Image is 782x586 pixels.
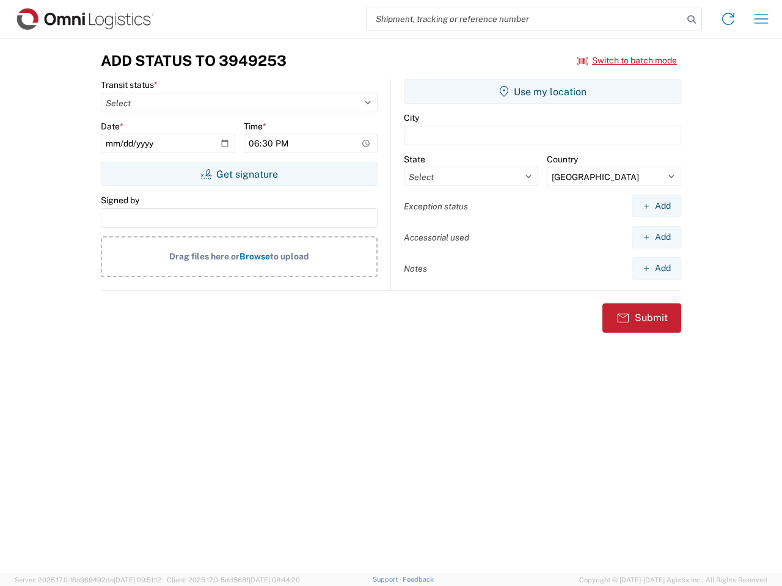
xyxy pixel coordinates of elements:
span: Client: 2025.17.0-5dd568f [167,576,300,584]
span: Copyright © [DATE]-[DATE] Agistix Inc., All Rights Reserved [579,574,767,585]
button: Add [632,195,681,217]
span: Drag files here or [169,251,239,261]
button: Get signature [101,162,378,186]
label: Time [244,121,266,132]
span: Server: 2025.17.0-16a969492de [15,576,161,584]
a: Feedback [403,576,434,583]
label: Notes [404,263,427,274]
label: State [404,154,425,165]
h3: Add Status to 3949253 [101,52,287,70]
button: Add [632,257,681,280]
button: Add [632,226,681,248]
button: Submit [602,303,681,333]
label: Transit status [101,79,158,90]
label: Exception status [404,201,468,212]
a: Support [373,576,403,583]
label: City [404,112,419,123]
label: Date [101,121,123,132]
input: Shipment, tracking or reference number [367,7,683,31]
button: Use my location [404,79,681,104]
button: Switch to batch mode [577,51,677,71]
span: to upload [270,251,309,261]
span: [DATE] 09:51:12 [114,576,161,584]
label: Signed by [101,195,139,206]
label: Accessorial used [404,232,469,243]
span: Browse [239,251,270,261]
span: [DATE] 08:44:20 [249,576,300,584]
label: Country [547,154,578,165]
